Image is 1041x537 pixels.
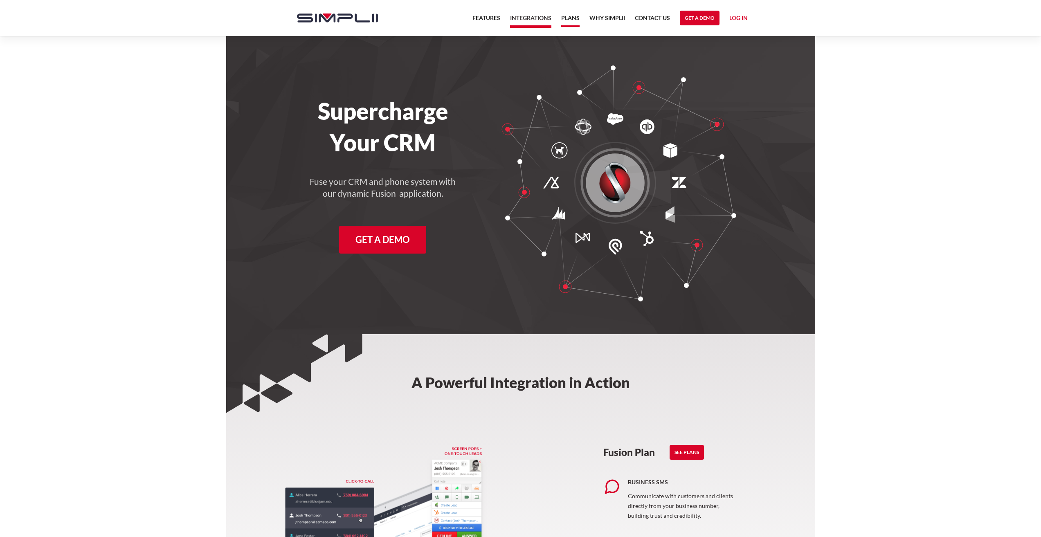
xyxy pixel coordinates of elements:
[510,13,551,28] a: Integrations
[472,13,500,28] a: Features
[561,13,580,27] a: Plans
[289,97,477,125] h1: Supercharge
[289,129,477,156] h1: Your CRM
[680,11,719,25] a: Get a Demo
[603,468,753,535] a: Business SMSCommunicate with customers and clients directly from your business number, building t...
[635,13,670,28] a: Contact US
[393,334,648,402] h2: A Powerful Integration in Action
[729,13,748,25] a: Log in
[297,13,378,22] img: Simplii
[670,445,704,460] a: See Plans
[339,226,426,254] a: Get a Demo
[589,13,625,28] a: Why Simplii
[628,491,738,521] p: Communicate with customers and clients directly from your business number, building trust and cre...
[628,478,738,486] h5: Business SMS
[603,446,655,458] h3: Fusion Plan
[309,176,456,200] h4: Fuse your CRM and phone system with our dynamic Fusion application.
